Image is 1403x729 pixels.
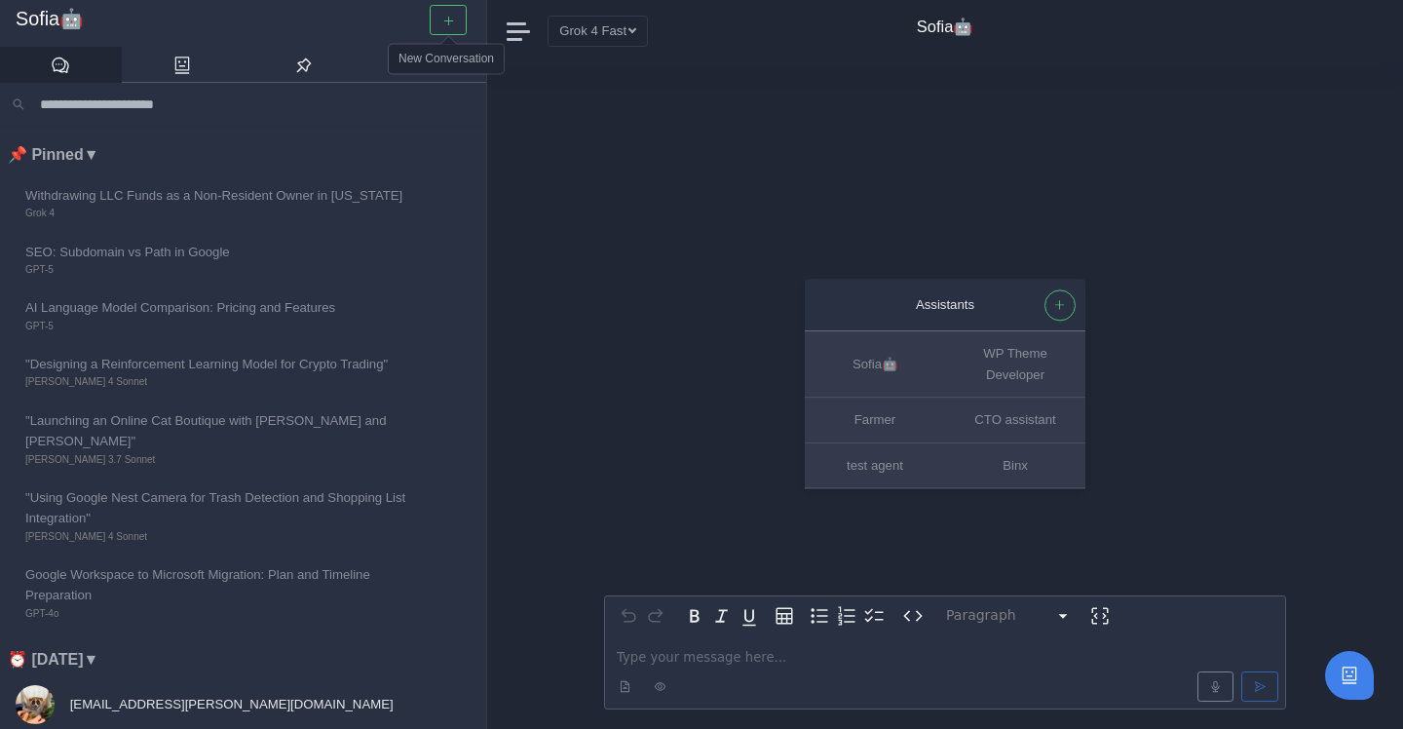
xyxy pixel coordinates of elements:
[25,206,417,221] span: Grok 4
[899,602,927,630] button: Inline code format
[25,319,417,334] span: GPT-5
[8,647,486,672] li: ⏰ [DATE] ▼
[25,529,417,545] span: [PERSON_NAME] 4 Sonnet
[945,399,1085,443] button: CTO assistant
[945,332,1085,399] button: WP Theme Developer
[25,262,417,278] span: GPT-5
[16,8,471,31] a: Sofia🤖
[25,487,417,529] span: "Using Google Nest Camera for Trash Detection and Shopping List Integration"
[32,91,474,118] input: Search conversations
[8,142,486,168] li: 📌 Pinned ▼
[389,45,504,74] div: New Conversation
[25,374,417,390] span: [PERSON_NAME] 4 Sonnet
[806,602,833,630] button: Bulleted list
[25,452,417,468] span: [PERSON_NAME] 3.7 Sonnet
[25,606,417,622] span: GPT-4o
[938,602,1079,630] button: Block type
[708,602,736,630] button: Italic
[25,185,417,206] span: Withdrawing LLC Funds as a Non-Resident Owner in [US_STATE]
[681,602,708,630] button: Bold
[805,332,945,399] button: Sofia🤖
[805,443,945,488] button: test agent
[25,354,417,374] span: "Designing a Reinforcement Learning Model for Crypto Trading"
[66,697,394,711] span: [EMAIL_ADDRESS][PERSON_NAME][DOMAIN_NAME]
[736,602,763,630] button: Underline
[805,399,945,443] button: Farmer
[833,602,860,630] button: Numbered list
[25,564,417,606] span: Google Workspace to Microsoft Migration: Plan and Timeline Preparation
[605,635,1285,709] div: editable markdown
[860,602,888,630] button: Check list
[824,294,1066,315] div: Assistants
[548,16,648,46] button: Grok 4 Fast
[25,410,417,452] span: "Launching an Online Cat Boutique with [PERSON_NAME] and [PERSON_NAME]"
[945,443,1085,488] button: Binx
[806,602,888,630] div: toggle group
[25,297,417,318] span: AI Language Model Comparison: Pricing and Features
[25,242,417,262] span: SEO: Subdomain vs Path in Google
[917,18,974,37] h4: Sofia🤖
